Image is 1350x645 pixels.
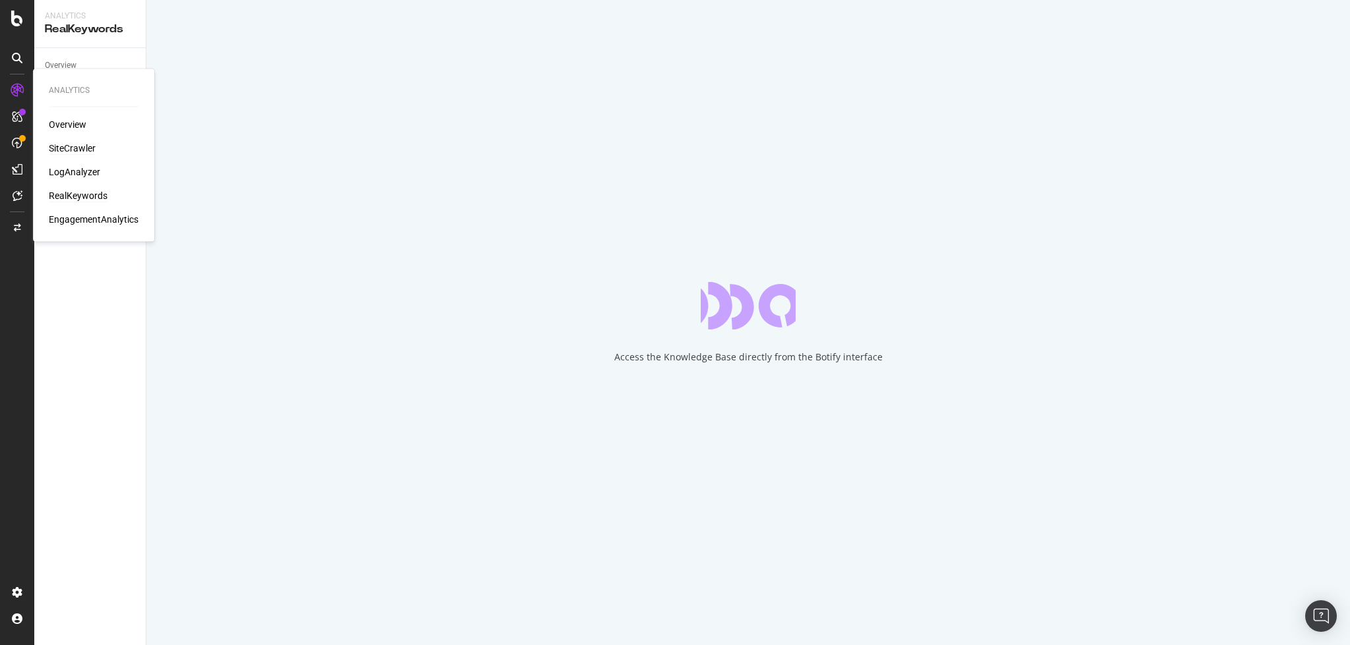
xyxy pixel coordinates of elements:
div: Overview [45,59,76,72]
a: Overview [49,118,86,131]
a: LogAnalyzer [49,165,100,179]
div: animation [701,282,796,329]
div: Open Intercom Messenger [1305,600,1337,632]
a: SiteCrawler [49,142,96,155]
div: RealKeywords [45,22,135,37]
a: EngagementAnalytics [49,213,138,226]
a: RealKeywords [49,189,107,202]
a: Overview [45,59,136,72]
div: Analytics [49,85,138,96]
div: Access the Knowledge Base directly from the Botify interface [614,351,883,364]
div: Analytics [45,11,135,22]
